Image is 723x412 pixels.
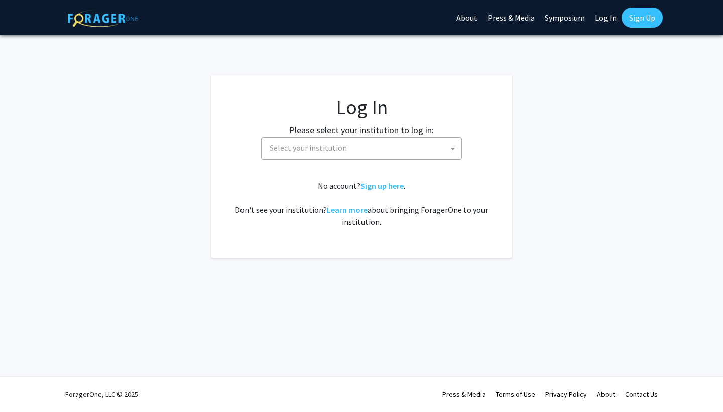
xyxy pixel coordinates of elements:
[65,377,138,412] div: ForagerOne, LLC © 2025
[622,8,663,28] a: Sign Up
[289,123,434,137] label: Please select your institution to log in:
[327,205,368,215] a: Learn more about bringing ForagerOne to your institution
[231,180,492,228] div: No account? . Don't see your institution? about bringing ForagerOne to your institution.
[597,390,615,399] a: About
[496,390,535,399] a: Terms of Use
[270,143,347,153] span: Select your institution
[360,181,404,191] a: Sign up here
[231,95,492,119] h1: Log In
[442,390,486,399] a: Press & Media
[266,138,461,158] span: Select your institution
[625,390,658,399] a: Contact Us
[261,137,462,160] span: Select your institution
[545,390,587,399] a: Privacy Policy
[68,10,138,27] img: ForagerOne Logo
